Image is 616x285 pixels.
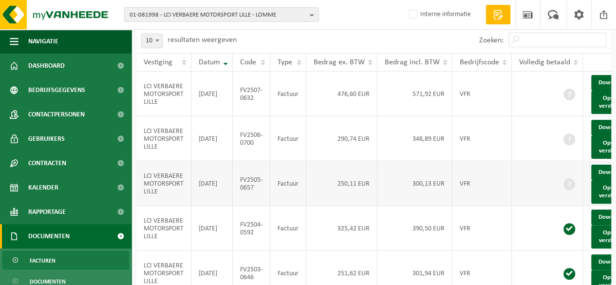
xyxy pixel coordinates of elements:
[278,58,292,66] span: Type
[191,116,233,161] td: [DATE]
[136,206,191,251] td: LCI VERBAERE MOTORSPORT LILLE
[28,127,65,151] span: Gebruikers
[28,54,65,78] span: Dashboard
[270,116,306,161] td: Factuur
[28,102,85,127] span: Contactpersonen
[385,58,440,66] span: Bedrag incl. BTW
[124,7,319,22] button: 01-081998 - LCI VERBAERE MOTORSPORT LILLE - LOMME
[233,72,270,116] td: FV2507-0632
[240,58,256,66] span: Code
[270,161,306,206] td: Factuur
[519,58,570,66] span: Volledig betaald
[270,206,306,251] td: Factuur
[199,58,220,66] span: Datum
[28,78,85,102] span: Bedrijfsgegevens
[191,161,233,206] td: [DATE]
[28,29,58,54] span: Navigatie
[191,206,233,251] td: [DATE]
[233,116,270,161] td: FV2506-0700
[142,34,162,48] span: 10
[314,58,365,66] span: Bedrag ex. BTW
[136,161,191,206] td: LCI VERBAERE MOTORSPORT LILLE
[377,161,452,206] td: 300,13 EUR
[306,72,377,116] td: 476,60 EUR
[28,151,66,175] span: Contracten
[452,206,512,251] td: VFR
[452,161,512,206] td: VFR
[136,116,191,161] td: LCI VERBAERE MOTORSPORT LILLE
[136,72,191,116] td: LCI VERBAERE MOTORSPORT LILLE
[306,161,377,206] td: 250,11 EUR
[270,72,306,116] td: Factuur
[30,251,56,270] span: Facturen
[377,116,452,161] td: 348,89 EUR
[191,72,233,116] td: [DATE]
[377,206,452,251] td: 390,50 EUR
[479,37,504,44] label: Zoeken:
[306,206,377,251] td: 325,42 EUR
[233,161,270,206] td: FV2505-0657
[144,58,172,66] span: Vestiging
[460,58,499,66] span: Bedrijfscode
[28,224,70,248] span: Documenten
[452,116,512,161] td: VFR
[130,8,306,22] span: 01-081998 - LCI VERBAERE MOTORSPORT LILLE - LOMME
[407,7,471,22] label: Interne informatie
[28,175,58,200] span: Kalender
[141,34,163,48] span: 10
[168,36,237,44] label: resultaten weergeven
[233,206,270,251] td: FV2504-0592
[377,72,452,116] td: 571,92 EUR
[2,251,129,269] a: Facturen
[306,116,377,161] td: 290,74 EUR
[28,200,66,224] span: Rapportage
[452,72,512,116] td: VFR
